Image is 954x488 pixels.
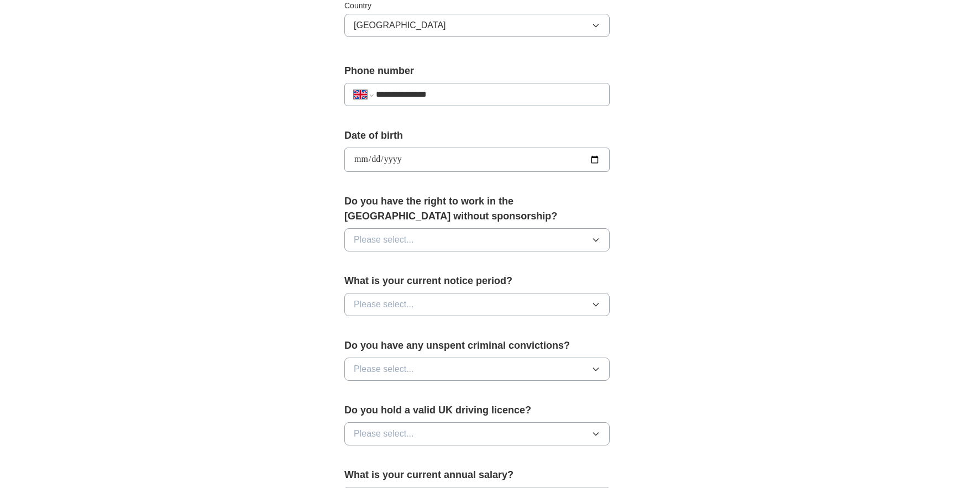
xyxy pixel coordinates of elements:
[344,128,610,143] label: Date of birth
[344,358,610,381] button: Please select...
[344,64,610,78] label: Phone number
[344,338,610,353] label: Do you have any unspent criminal convictions?
[354,363,414,376] span: Please select...
[344,422,610,445] button: Please select...
[354,19,446,32] span: [GEOGRAPHIC_DATA]
[344,14,610,37] button: [GEOGRAPHIC_DATA]
[354,233,414,246] span: Please select...
[344,274,610,288] label: What is your current notice period?
[354,427,414,440] span: Please select...
[344,228,610,251] button: Please select...
[344,293,610,316] button: Please select...
[354,298,414,311] span: Please select...
[344,403,610,418] label: Do you hold a valid UK driving licence?
[344,468,610,482] label: What is your current annual salary?
[344,194,610,224] label: Do you have the right to work in the [GEOGRAPHIC_DATA] without sponsorship?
